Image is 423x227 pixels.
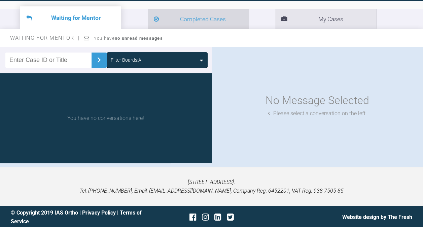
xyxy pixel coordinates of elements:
[111,56,143,64] div: Filter Boards: All
[20,6,121,29] li: Waiting for Mentor
[94,36,163,41] span: You have
[82,209,116,216] a: Privacy Policy
[5,53,92,68] input: Enter Case ID or Title
[148,9,249,29] li: Completed Cases
[11,208,145,226] div: © Copyright 2019 IAS Ortho | |
[115,36,163,41] strong: no unread messages
[94,55,104,65] img: chevronRight.28bd32b0.svg
[10,35,80,41] span: Waiting for Mentor
[275,9,376,29] li: My Cases
[11,209,142,225] a: Terms of Service
[11,178,412,195] p: [STREET_ADDRESS]. Tel: [PHONE_NUMBER], Email: [EMAIL_ADDRESS][DOMAIN_NAME], Company Reg: 6452201,...
[268,109,367,118] div: Please select a conversation on the left.
[342,214,412,220] a: Website design by The Fresh
[266,92,369,109] div: No Message Selected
